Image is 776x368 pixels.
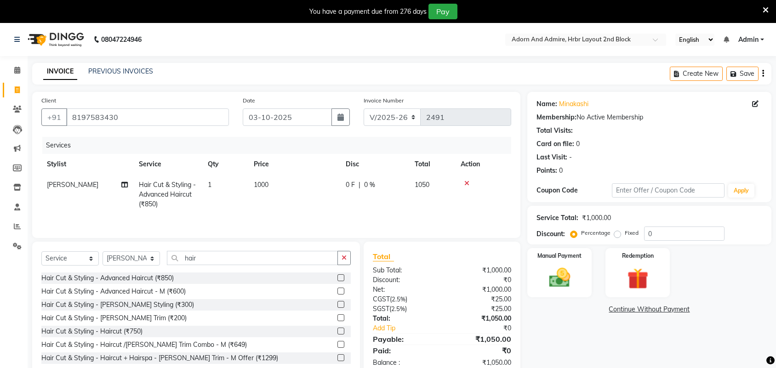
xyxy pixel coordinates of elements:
div: Total: [366,314,442,323]
th: Price [248,154,340,175]
span: Hair Cut & Styling - Advanced Haircut (₹850) [139,181,196,208]
img: logo [23,27,86,52]
th: Total [409,154,455,175]
label: Date [243,96,255,105]
span: 0 F [346,180,355,190]
label: Client [41,96,56,105]
div: ₹1,000.00 [442,266,518,275]
th: Service [133,154,202,175]
div: Coupon Code [536,186,612,195]
a: INVOICE [43,63,77,80]
div: Total Visits: [536,126,573,136]
span: 2.5% [392,295,405,303]
span: Total [373,252,394,261]
div: Balance : [366,358,442,368]
div: Discount: [536,229,565,239]
div: Last Visit: [536,153,567,162]
div: Card on file: [536,139,574,149]
div: Paid: [366,345,442,356]
div: Hair Cut & Styling - Haircut /[PERSON_NAME] Trim Combo - M (₹649) [41,340,247,350]
div: Discount: [366,275,442,285]
div: ₹25.00 [442,304,518,314]
div: ( ) [366,304,442,314]
input: Search by Name/Mobile/Email/Code [66,108,229,126]
img: _cash.svg [542,266,577,290]
span: 0 % [364,180,375,190]
div: ₹0 [455,323,518,333]
span: 1 [208,181,211,189]
input: Search or Scan [167,251,338,265]
span: 1050 [415,181,429,189]
a: Minakashi [559,99,588,109]
div: 0 [559,166,563,176]
th: Disc [340,154,409,175]
span: Admin [738,35,759,45]
div: Name: [536,99,557,109]
div: ₹1,050.00 [442,358,518,368]
div: Service Total: [536,213,578,223]
div: Hair Cut & Styling - Haircut + Hairspa - [PERSON_NAME] Trim - M Offer (₹1299) [41,353,278,363]
button: Create New [670,67,723,81]
div: Hair Cut & Styling - Haircut (₹750) [41,327,143,336]
div: ( ) [366,294,442,304]
div: No Active Membership [536,113,762,122]
div: Services [42,137,518,154]
div: Sub Total: [366,266,442,275]
label: Fixed [625,229,639,237]
span: CGST [373,295,390,303]
div: ₹1,050.00 [442,314,518,323]
button: Pay [428,4,457,19]
th: Action [455,154,511,175]
div: ₹25.00 [442,294,518,304]
label: Manual Payment [537,252,582,260]
a: Add Tip [366,323,455,333]
th: Stylist [41,154,133,175]
img: _gift.svg [621,266,655,292]
button: Apply [728,184,754,198]
div: ₹1,000.00 [442,285,518,294]
span: 1000 [254,181,268,189]
div: ₹1,000.00 [582,213,611,223]
b: 08047224946 [101,27,142,52]
div: Net: [366,285,442,294]
div: Membership: [536,113,576,122]
label: Redemption [622,252,654,260]
div: Hair Cut & Styling - [PERSON_NAME] Styling (₹300) [41,300,194,310]
span: | [359,180,360,190]
div: Hair Cut & Styling - Advanced Haircut - M (₹600) [41,287,186,296]
div: Points: [536,166,557,176]
a: Continue Without Payment [529,305,770,314]
div: Hair Cut & Styling - Advanced Haircut (₹850) [41,273,174,283]
div: You have a payment due from 276 days [309,7,427,17]
label: Percentage [581,229,611,237]
div: ₹1,050.00 [442,334,518,345]
div: 0 [576,139,580,149]
span: SGST [373,305,389,313]
label: Invoice Number [364,96,404,105]
div: - [569,153,572,162]
div: Payable: [366,334,442,345]
div: ₹0 [442,345,518,356]
input: Enter Offer / Coupon Code [612,183,725,198]
div: Hair Cut & Styling - [PERSON_NAME] Trim (₹200) [41,313,187,323]
div: ₹0 [442,275,518,285]
button: +91 [41,108,67,126]
span: [PERSON_NAME] [47,181,98,189]
a: PREVIOUS INVOICES [88,67,153,75]
button: Save [726,67,759,81]
span: 2.5% [391,305,405,312]
th: Qty [202,154,248,175]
